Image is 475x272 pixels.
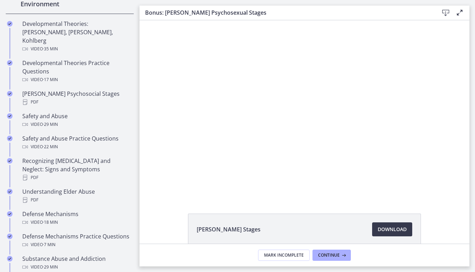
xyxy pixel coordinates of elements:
div: Video [22,120,131,129]
i: Completed [7,158,13,164]
div: Developmental Theories Practice Questions [22,59,131,84]
i: Completed [7,234,13,239]
span: · 17 min [43,76,58,84]
span: Mark Incomplete [264,252,304,258]
div: Safety and Abuse Practice Questions [22,134,131,151]
div: PDF [22,196,131,204]
div: Developmental Theories: [PERSON_NAME], [PERSON_NAME], Kohlberg [22,20,131,53]
div: Video [22,263,131,271]
div: Understanding Elder Abuse [22,187,131,204]
i: Completed [7,189,13,194]
div: Safety and Abuse [22,112,131,129]
div: Video [22,45,131,53]
div: Video [22,76,131,84]
iframe: Video Lesson [140,20,469,198]
i: Completed [7,256,13,262]
div: Substance Abuse and Addiction [22,255,131,271]
i: Completed [7,211,13,217]
span: · 7 min [43,241,55,249]
i: Completed [7,136,13,141]
span: [PERSON_NAME] Stages [197,225,261,234]
i: Completed [7,91,13,96]
div: Video [22,143,131,151]
i: Completed [7,21,13,27]
a: Download [372,222,412,236]
h3: Bonus: [PERSON_NAME] Psychosexual Stages [145,8,428,17]
div: Defense Mechanisms [22,210,131,227]
span: · 18 min [43,218,58,227]
div: PDF [22,173,131,182]
div: Video [22,218,131,227]
span: · 35 min [43,45,58,53]
i: Completed [7,113,13,119]
div: [PERSON_NAME] Psychosocial Stages [22,90,131,106]
div: Video [22,241,131,249]
div: PDF [22,98,131,106]
button: Mark Incomplete [258,250,310,261]
span: Continue [318,252,340,258]
div: Recognizing [MEDICAL_DATA] and Neglect: Signs and Symptoms [22,157,131,182]
i: Completed [7,60,13,66]
span: · 29 min [43,120,58,129]
div: Defense Mechanisms Practice Questions [22,232,131,249]
span: Download [378,225,407,234]
span: · 22 min [43,143,58,151]
span: · 29 min [43,263,58,271]
button: Continue [312,250,351,261]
